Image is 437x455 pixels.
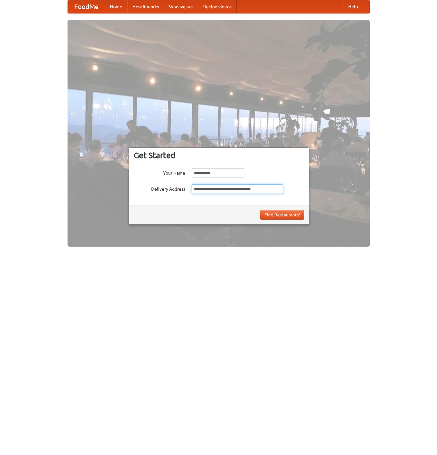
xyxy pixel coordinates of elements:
a: How it works [127,0,164,13]
label: Your Name [134,168,185,176]
label: Delivery Address [134,184,185,192]
a: FoodMe [68,0,105,13]
a: Recipe videos [198,0,237,13]
a: Help [343,0,363,13]
a: Home [105,0,127,13]
button: Find Restaurants! [260,210,304,220]
h3: Get Started [134,150,304,160]
a: Who we are [164,0,198,13]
